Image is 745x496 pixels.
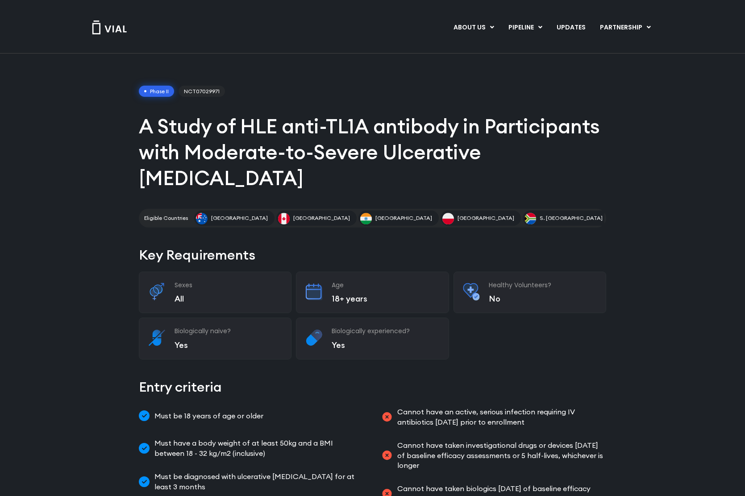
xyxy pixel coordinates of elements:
span: Must be diagnosed with ulcerative [MEDICAL_DATA] for at least 3 months [152,471,364,492]
span: Cannot have taken investigational drugs or devices [DATE] of baseline efficacy assessments or 5 h... [395,440,607,470]
img: Australia [196,213,208,224]
p: Yes [332,340,440,350]
img: Canada [278,213,290,224]
span: [GEOGRAPHIC_DATA] [375,214,432,222]
a: ABOUT USMenu Toggle [446,20,501,35]
h3: Healthy Volunteers? [489,281,597,289]
p: All [175,293,283,304]
img: Poland [442,213,454,224]
img: India [360,213,372,224]
img: S. Africa [524,213,536,224]
span: [GEOGRAPHIC_DATA] [458,214,514,222]
span: Must have a body weight of at least 50kg and a BMI between 18 - 32 kg/m2 (inclusive) [152,438,364,458]
h3: Biologically experienced? [332,327,440,335]
img: Vial Logo [92,21,127,34]
h2: Entry criteria [139,377,606,397]
h2: Key Requirements [139,245,606,265]
a: PARTNERSHIPMenu Toggle [593,20,658,35]
h3: Sexes [175,281,283,289]
span: Cannot have an active, serious infection requiring IV antibiotics [DATE] prior to enrollment [395,407,607,427]
span: [GEOGRAPHIC_DATA] [293,214,350,222]
h3: Age [332,281,440,289]
a: PIPELINEMenu Toggle [501,20,549,35]
h3: Biologically naive? [175,327,283,335]
span: NCT07029971 [179,86,225,97]
a: UPDATES [549,20,592,35]
span: S. [GEOGRAPHIC_DATA] [540,214,603,222]
span: [GEOGRAPHIC_DATA] [211,214,268,222]
p: 18+ years [332,293,440,304]
p: Yes [175,340,283,350]
p: No [489,293,597,304]
span: Phase II [139,86,174,97]
h2: Eligible Countries [144,214,188,222]
span: Must be 18 years of age or older [152,407,263,425]
h1: A Study of HLE anti-TL1A antibody in Participants with Moderate-to-Severe Ulcerative [MEDICAL_DATA] [139,113,606,191]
